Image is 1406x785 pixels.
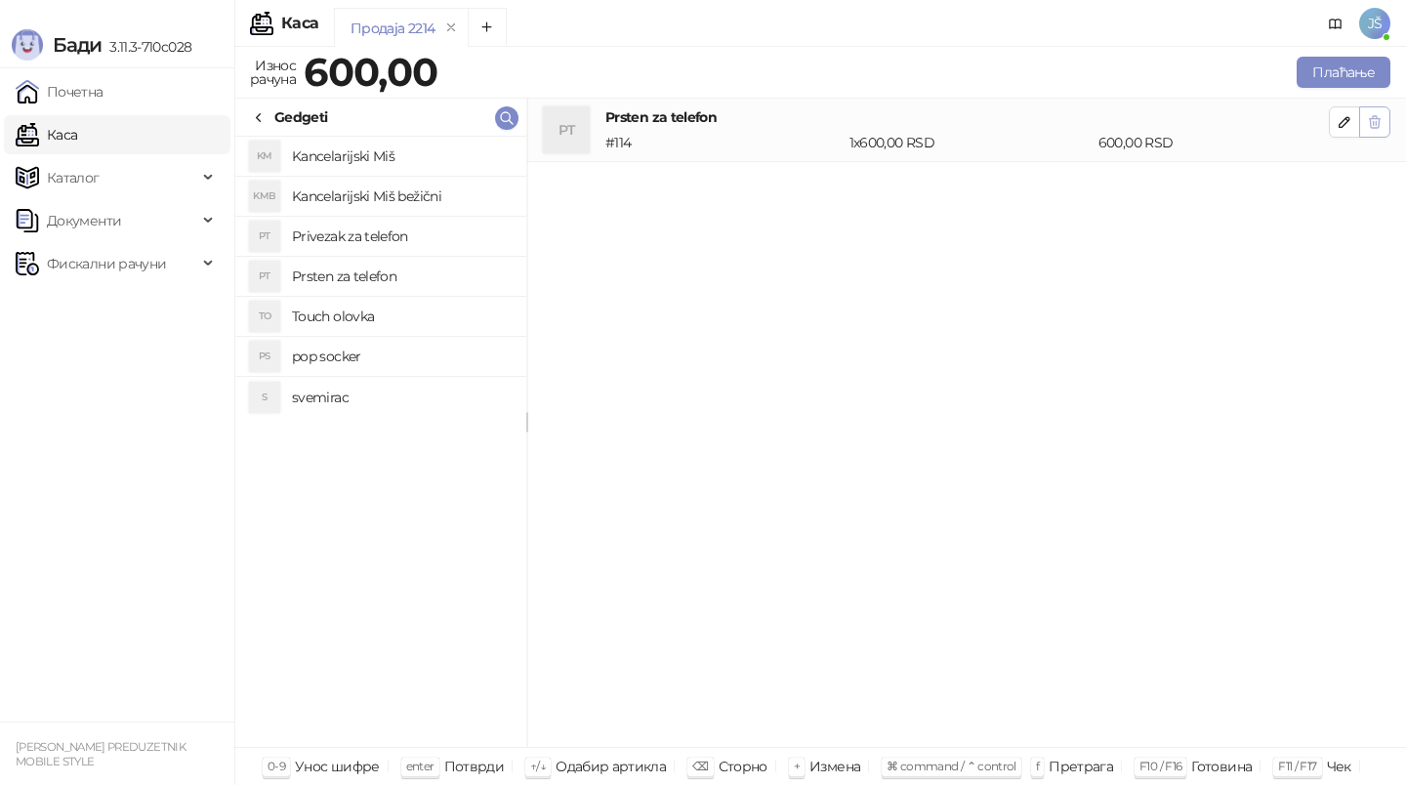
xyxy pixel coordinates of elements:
a: Почетна [16,72,103,111]
h4: Kancelarijski Miš bežični [292,181,511,212]
div: Одабир артикла [556,754,666,779]
div: S [249,382,280,413]
button: Add tab [468,8,507,47]
h4: pop socker [292,341,511,372]
span: ↑/↓ [530,759,546,773]
span: Документи [47,201,121,240]
h4: Touch olovka [292,301,511,332]
div: 600,00 RSD [1095,132,1333,153]
span: Каталог [47,158,100,197]
button: Плаћање [1297,57,1390,88]
div: PT [249,221,280,252]
span: 3.11.3-710c028 [102,38,191,56]
h4: Kancelarijski Miš [292,141,511,172]
a: Документација [1320,8,1351,39]
small: [PERSON_NAME] PREDUZETNIK MOBILE STYLE [16,740,186,768]
h4: Prsten za telefon [605,106,1329,128]
div: Каса [281,16,318,31]
div: KMB [249,181,280,212]
span: + [794,759,800,773]
span: enter [406,759,434,773]
div: Унос шифре [295,754,380,779]
span: Фискални рачуни [47,244,166,283]
div: KM [249,141,280,172]
div: Потврди [444,754,505,779]
span: Бади [53,33,102,57]
img: Logo [12,29,43,61]
div: Измена [809,754,860,779]
div: Претрага [1049,754,1113,779]
span: JŠ [1359,8,1390,39]
div: Сторно [719,754,767,779]
div: Чек [1327,754,1351,779]
span: ⌘ command / ⌃ control [887,759,1016,773]
span: f [1036,759,1039,773]
h4: svemirac [292,382,511,413]
div: TO [249,301,280,332]
span: ⌫ [692,759,708,773]
div: # 114 [601,132,846,153]
div: PT [543,106,590,153]
div: Готовина [1191,754,1252,779]
div: PS [249,341,280,372]
div: PT [249,261,280,292]
button: remove [438,20,464,36]
h4: Privezak za telefon [292,221,511,252]
span: F11 / F17 [1278,759,1316,773]
div: Gedgeti [274,106,328,128]
div: Продаја 2214 [351,18,434,39]
span: 0-9 [268,759,285,773]
a: Каса [16,115,77,154]
strong: 600,00 [304,48,437,96]
div: grid [235,137,526,747]
h4: Prsten za telefon [292,261,511,292]
div: Износ рачуна [246,53,300,92]
span: F10 / F16 [1139,759,1181,773]
div: 1 x 600,00 RSD [846,132,1095,153]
